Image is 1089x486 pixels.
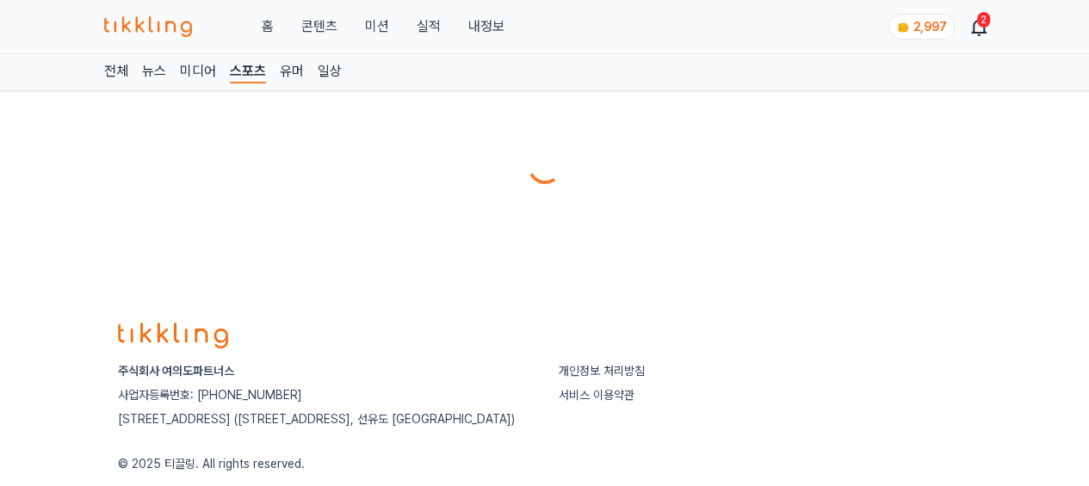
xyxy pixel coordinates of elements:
button: 미션 [364,16,388,37]
a: 스포츠 [230,61,266,83]
img: 티끌링 [104,16,193,37]
p: [STREET_ADDRESS] ([STREET_ADDRESS], 선유도 [GEOGRAPHIC_DATA]) [118,410,531,428]
p: 주식회사 여의도파트너스 [118,362,531,379]
a: 내정보 [467,16,504,37]
a: 실적 [416,16,440,37]
a: 2 [972,16,986,37]
p: © 2025 티끌링. All rights reserved. [118,455,972,472]
span: 2,997 [913,20,947,34]
a: 콘텐츠 [300,16,337,37]
a: 홈 [261,16,273,37]
div: 2 [977,12,990,28]
a: 미디어 [180,61,216,83]
img: coin [896,21,910,34]
a: 유머 [280,61,304,83]
a: 일상 [318,61,342,83]
p: 사업자등록번호: [PHONE_NUMBER] [118,386,531,403]
a: 전체 [104,61,128,83]
a: 뉴스 [142,61,166,83]
a: 개인정보 처리방침 [559,364,645,378]
a: coin 2,997 [888,14,951,40]
img: logo [118,323,228,348]
a: 서비스 이용약관 [559,388,634,402]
